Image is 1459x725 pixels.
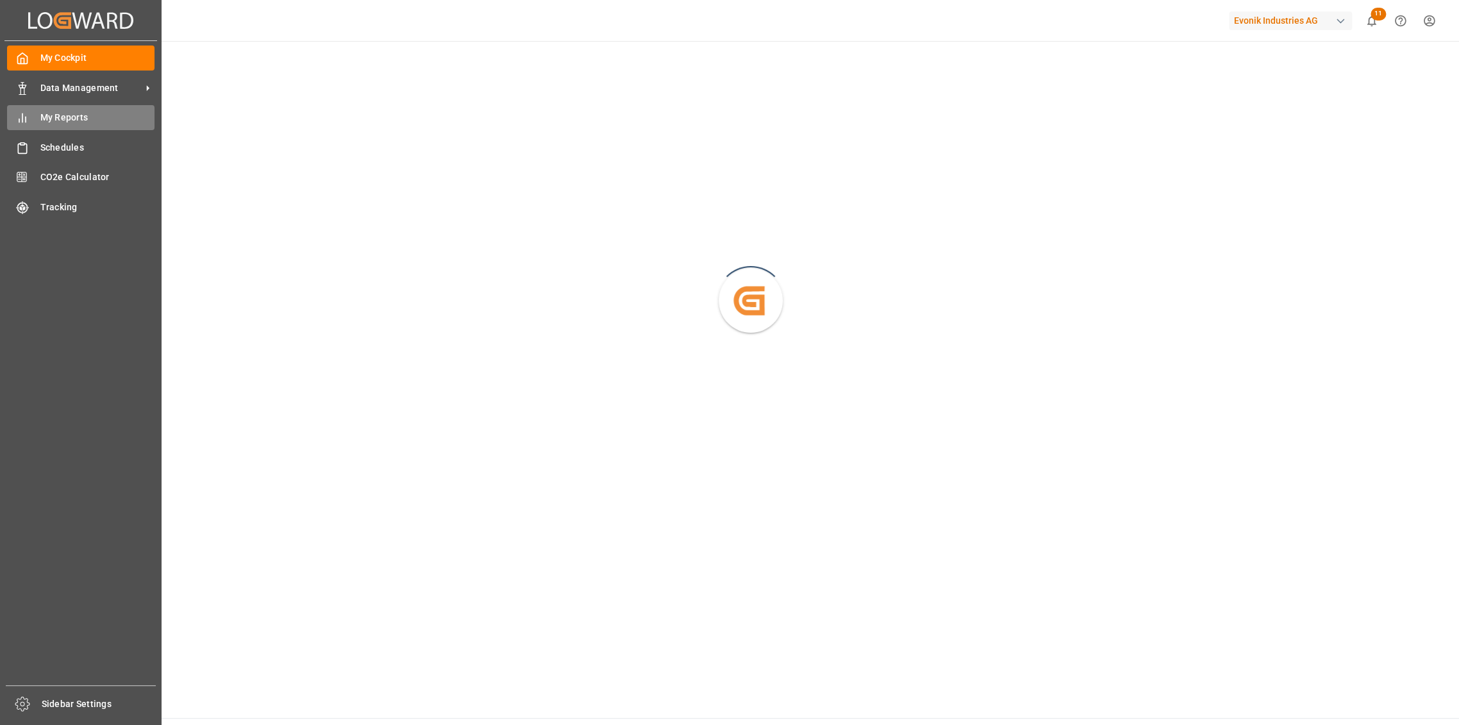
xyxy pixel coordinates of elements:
span: My Reports [40,111,155,124]
a: CO2e Calculator [7,165,154,190]
span: My Cockpit [40,51,155,65]
button: show 11 new notifications [1357,6,1386,35]
a: My Cockpit [7,46,154,71]
div: Evonik Industries AG [1229,12,1352,30]
span: Tracking [40,201,155,214]
button: Evonik Industries AG [1229,8,1357,33]
span: CO2e Calculator [40,171,155,184]
button: Help Center [1386,6,1415,35]
a: Schedules [7,135,154,160]
span: Schedules [40,141,155,154]
span: 11 [1371,8,1386,21]
span: Sidebar Settings [42,697,156,711]
span: Data Management [40,81,142,95]
a: Tracking [7,194,154,219]
a: My Reports [7,105,154,130]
